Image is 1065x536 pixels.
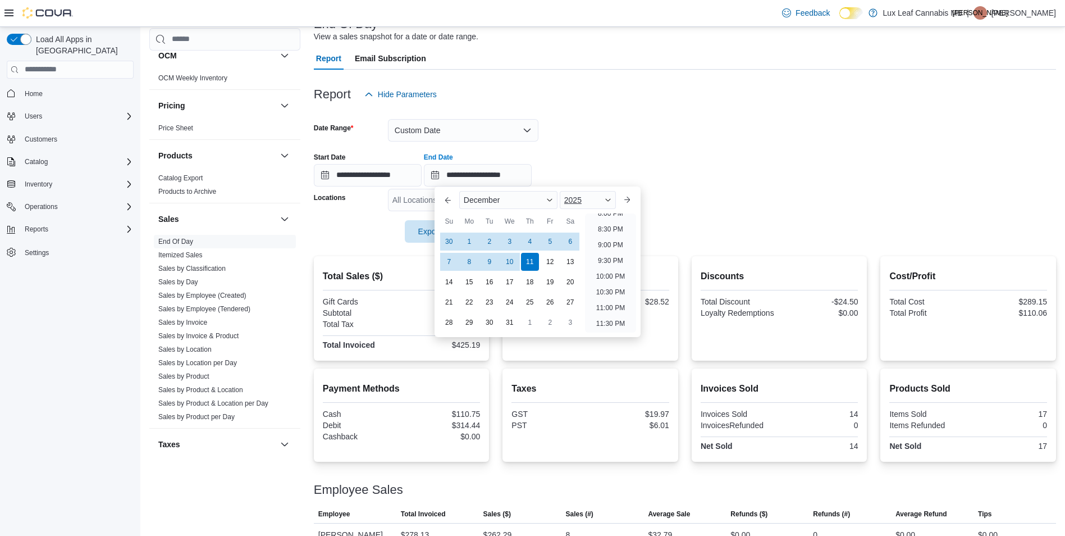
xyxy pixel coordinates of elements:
[158,214,276,225] button: Sales
[323,410,399,419] div: Cash
[541,314,559,331] div: day-2
[318,510,350,519] span: Employee
[460,273,478,291] div: day-15
[158,385,243,394] span: Sales by Product & Location
[25,202,58,211] span: Operations
[158,399,268,407] a: Sales by Product & Location per Day
[158,150,193,161] h3: Products
[323,432,399,441] div: Cashback
[323,270,481,283] h2: Total Sales ($)
[314,31,478,43] div: View a sales snapshot for a date or date range.
[481,233,499,251] div: day-2
[149,121,300,139] div: Pricing
[278,99,291,112] button: Pricing
[158,238,193,246] a: End Of Day
[781,308,858,317] div: $0.00
[521,212,539,230] div: Th
[20,132,134,146] span: Customers
[404,340,480,349] div: $425.19
[521,293,539,311] div: day-25
[158,331,239,340] span: Sales by Invoice & Product
[440,273,458,291] div: day-14
[158,399,268,408] span: Sales by Product & Location per Day
[2,131,138,147] button: Customers
[561,273,579,291] div: day-20
[22,7,73,19] img: Cova
[323,297,399,306] div: Gift Cards
[953,6,1008,20] span: [PERSON_NAME]
[158,174,203,182] a: Catalog Export
[314,193,346,202] label: Locations
[405,220,468,243] button: Export
[592,301,629,315] li: 11:00 PM
[158,386,243,394] a: Sales by Product & Location
[7,81,134,290] nav: Complex example
[323,320,399,329] div: Total Tax
[439,231,581,333] div: December, 2025
[889,308,966,317] div: Total Profit
[20,200,62,214] button: Operations
[404,432,480,441] div: $0.00
[158,278,198,286] a: Sales by Day
[31,34,134,56] span: Load All Apps in [GEOGRAPHIC_DATA]
[701,442,733,451] strong: Net Sold
[20,178,57,191] button: Inventory
[971,442,1047,451] div: 17
[158,439,180,450] h3: Taxes
[158,174,203,183] span: Catalog Export
[593,410,669,419] div: $19.97
[158,332,239,340] a: Sales by Invoice & Product
[314,124,354,133] label: Date Range
[158,346,212,353] a: Sales by Location
[158,251,203,260] span: Itemized Sales
[511,382,669,396] h2: Taxes
[566,510,593,519] span: Sales (#)
[460,233,478,251] div: day-1
[781,442,858,451] div: 14
[158,100,185,111] h3: Pricing
[2,108,138,124] button: Users
[158,100,276,111] button: Pricing
[460,293,478,311] div: day-22
[158,373,209,380] a: Sales by Product
[158,372,209,381] span: Sales by Product
[973,6,987,20] div: James Au
[439,191,457,209] button: Previous Month
[2,199,138,215] button: Operations
[592,270,629,283] li: 10:00 PM
[158,278,198,287] span: Sales by Day
[2,85,138,102] button: Home
[648,510,690,519] span: Average Sale
[378,89,437,100] span: Hide Parameters
[839,7,863,19] input: Dark Mode
[561,233,579,251] div: day-6
[316,47,341,70] span: Report
[561,314,579,331] div: day-3
[889,421,966,430] div: Items Refunded
[20,222,53,236] button: Reports
[20,110,47,123] button: Users
[889,410,966,419] div: Items Sold
[355,47,426,70] span: Email Subscription
[412,220,461,243] span: Export
[25,180,52,189] span: Inventory
[158,345,212,354] span: Sales by Location
[701,382,858,396] h2: Invoices Sold
[158,292,246,299] a: Sales by Employee (Created)
[460,212,478,230] div: Mo
[541,273,559,291] div: day-19
[440,212,458,230] div: Su
[20,87,134,101] span: Home
[561,212,579,230] div: Sa
[20,87,47,101] a: Home
[889,382,1047,396] h2: Products Sold
[323,382,481,396] h2: Payment Methods
[501,212,519,230] div: We
[158,150,276,161] button: Products
[158,124,193,133] span: Price Sheet
[158,187,216,196] span: Products to Archive
[971,297,1047,306] div: $289.15
[404,308,480,317] div: $399.21
[424,153,453,162] label: End Date
[404,421,480,430] div: $314.44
